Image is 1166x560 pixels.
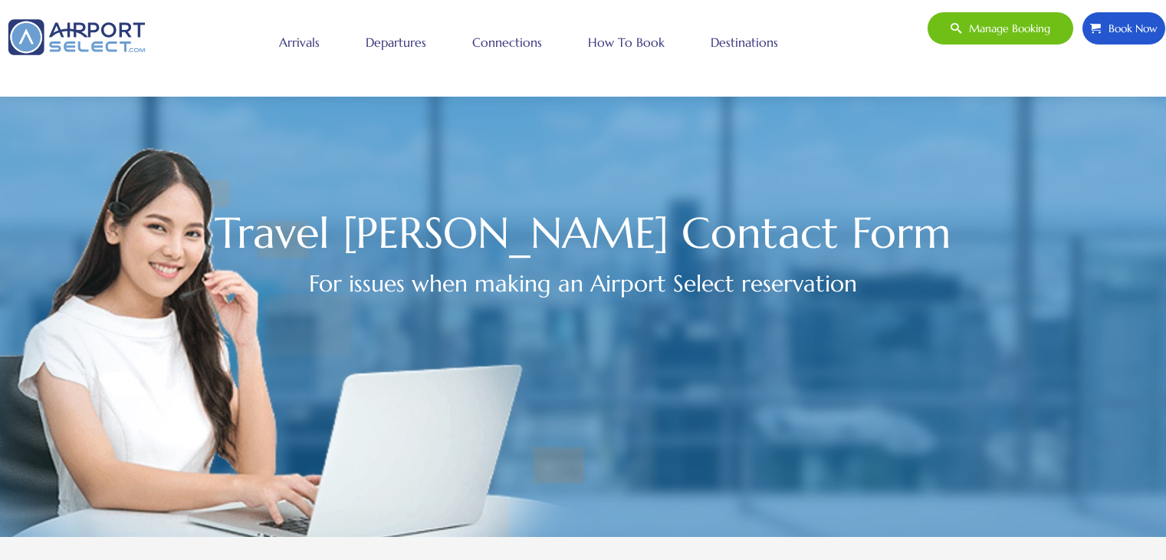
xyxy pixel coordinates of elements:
a: Book Now [1082,12,1166,45]
span: Manage booking [961,12,1050,44]
h1: Travel [PERSON_NAME] Contact Form [83,216,1083,251]
a: Manage booking [927,12,1074,45]
a: Destinations [707,23,782,61]
span: Book Now [1101,12,1158,44]
a: Connections [468,23,546,61]
a: Departures [362,23,430,61]
a: How to book [584,23,668,61]
a: Arrivals [275,23,324,61]
h2: For issues when making an Airport Select reservation [83,266,1083,301]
